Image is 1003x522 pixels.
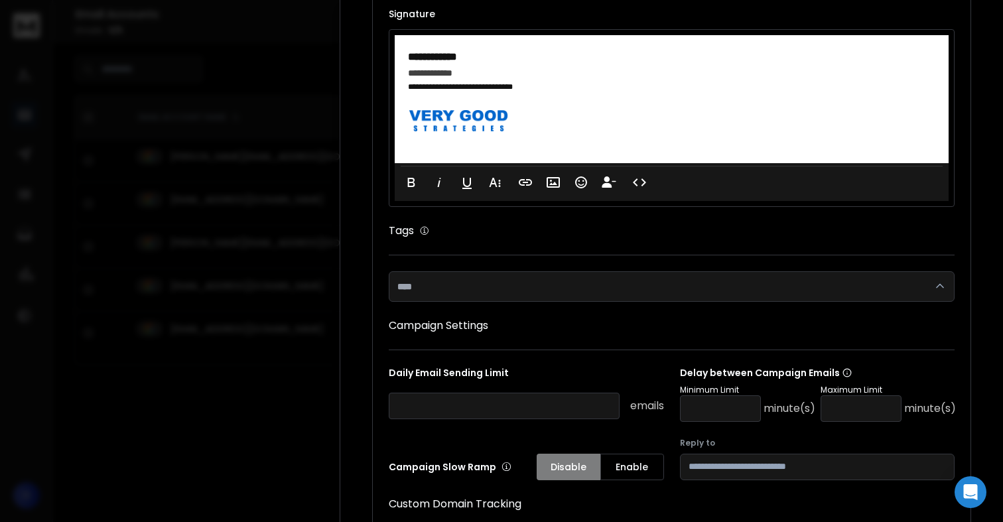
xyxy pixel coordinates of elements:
[389,318,955,334] h1: Campaign Settings
[904,401,956,417] p: minute(s)
[482,169,507,196] button: More Text
[427,169,452,196] button: Italic (⌘I)
[389,9,955,19] label: Signature
[680,366,956,379] p: Delay between Campaign Emails
[389,366,664,385] p: Daily Email Sending Limit
[568,169,594,196] button: Emoticons
[821,385,956,395] p: Maximum Limit
[389,496,955,512] h1: Custom Domain Tracking
[630,398,664,414] p: emails
[955,476,986,508] div: Open Intercom Messenger
[399,169,424,196] button: Bold (⌘B)
[537,454,600,480] button: Disable
[764,401,815,417] p: minute(s)
[680,438,955,448] label: Reply to
[389,460,511,474] p: Campaign Slow Ramp
[454,169,480,196] button: Underline (⌘U)
[680,385,815,395] p: Minimum Limit
[513,169,538,196] button: Insert Link (⌘K)
[600,454,664,480] button: Enable
[627,169,652,196] button: Code View
[389,223,414,239] h1: Tags
[596,169,622,196] button: Insert Unsubscribe Link
[541,169,566,196] button: Insert Image (⌘P)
